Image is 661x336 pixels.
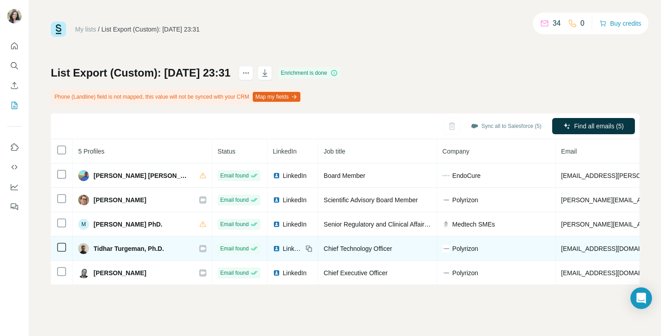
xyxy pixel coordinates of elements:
span: LinkedIn [283,171,307,180]
button: Use Surfe on LinkedIn [7,139,22,155]
span: Chief Technology Officer [324,245,392,252]
span: LinkedIn [283,220,307,229]
span: Email found [220,220,249,228]
span: Polyrizon [452,244,478,253]
img: LinkedIn logo [273,245,280,252]
span: Status [218,148,236,155]
img: company-logo [442,269,450,277]
div: Open Intercom Messenger [630,287,652,309]
img: company-logo [442,196,450,204]
span: Email found [220,269,249,277]
button: Dashboard [7,179,22,195]
span: Email found [220,196,249,204]
span: LinkedIn [283,268,307,277]
div: Phone (Landline) field is not mapped, this value will not be synced with your CRM [51,89,302,104]
p: 34 [553,18,561,29]
img: LinkedIn logo [273,196,280,204]
span: LinkedIn [273,148,297,155]
button: Search [7,58,22,74]
span: [PERSON_NAME] [94,195,146,204]
span: [PERSON_NAME] PhD. [94,220,162,229]
button: actions [239,66,253,80]
span: Polyrizon [452,195,478,204]
button: My lists [7,97,22,114]
img: LinkedIn logo [273,269,280,277]
img: Avatar [78,195,89,205]
img: Avatar [78,268,89,278]
img: LinkedIn logo [273,221,280,228]
button: Use Surfe API [7,159,22,175]
button: Quick start [7,38,22,54]
span: Medtech SMEs [452,220,495,229]
span: Company [442,148,469,155]
span: Scientific Advisory Board Member [324,196,418,204]
div: Enrichment is done [278,68,341,78]
img: Avatar [78,170,89,181]
div: List Export (Custom): [DATE] 23:31 [102,25,200,34]
img: company-logo [442,221,450,228]
img: LinkedIn logo [273,172,280,179]
span: Email found [220,172,249,180]
button: Map my fields [253,92,300,102]
span: Find all emails (5) [574,122,624,131]
li: / [98,25,100,34]
span: [PERSON_NAME] [94,268,146,277]
button: Feedback [7,199,22,215]
h1: List Export (Custom): [DATE] 23:31 [51,66,231,80]
span: Board Member [324,172,366,179]
button: Sync all to Salesforce (5) [464,119,548,133]
span: [PERSON_NAME] [PERSON_NAME] [94,171,190,180]
span: Email found [220,245,249,253]
img: company-logo [442,175,450,177]
span: Senior Regulatory and Clinical Affairs SME [324,221,443,228]
img: Surfe Logo [51,22,66,37]
button: Find all emails (5) [552,118,635,134]
p: 0 [581,18,585,29]
span: EndoCure [452,171,481,180]
span: Polyrizon [452,268,478,277]
span: Job title [324,148,345,155]
span: Tidhar Turgeman, Ph.D. [94,244,164,253]
a: My lists [75,26,96,33]
button: Buy credits [599,17,641,30]
img: Avatar [7,9,22,23]
img: Avatar [78,243,89,254]
img: company-logo [442,245,450,252]
button: Enrich CSV [7,77,22,94]
span: LinkedIn [283,244,303,253]
span: 5 Profiles [78,148,104,155]
span: LinkedIn [283,195,307,204]
span: Chief Executive Officer [324,269,388,277]
span: Email [561,148,577,155]
div: M [78,219,89,230]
